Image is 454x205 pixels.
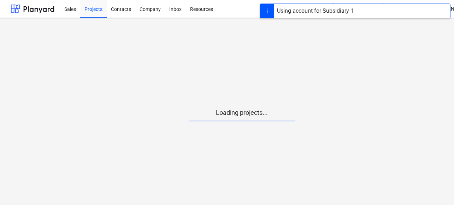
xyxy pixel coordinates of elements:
p: Loading projects... [189,108,295,117]
div: Using account for Subsidiary 1 [277,7,354,15]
